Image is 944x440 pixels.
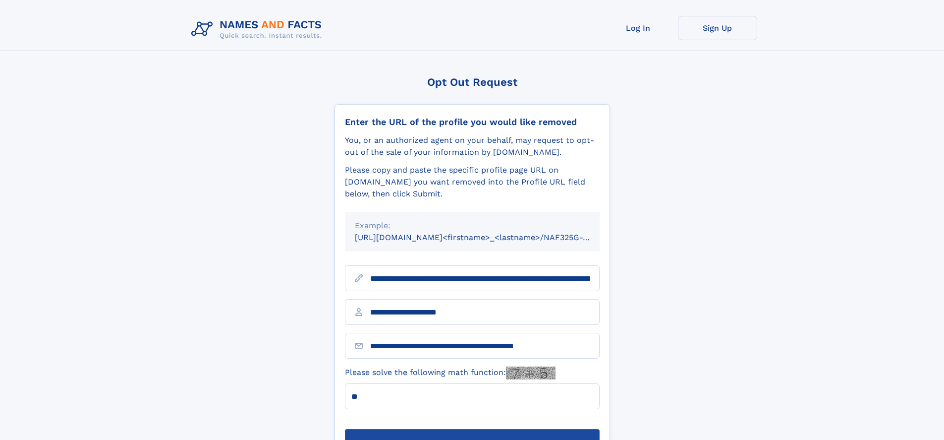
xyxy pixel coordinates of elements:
[187,16,330,43] img: Logo Names and Facts
[345,117,600,127] div: Enter the URL of the profile you would like removed
[345,164,600,200] div: Please copy and paste the specific profile page URL on [DOMAIN_NAME] you want removed into the Pr...
[345,367,555,379] label: Please solve the following math function:
[355,220,590,232] div: Example:
[599,16,678,40] a: Log In
[355,233,618,242] small: [URL][DOMAIN_NAME]<firstname>_<lastname>/NAF325G-xxxxxxxx
[345,134,600,158] div: You, or an authorized agent on your behalf, may request to opt-out of the sale of your informatio...
[334,76,610,88] div: Opt Out Request
[678,16,757,40] a: Sign Up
